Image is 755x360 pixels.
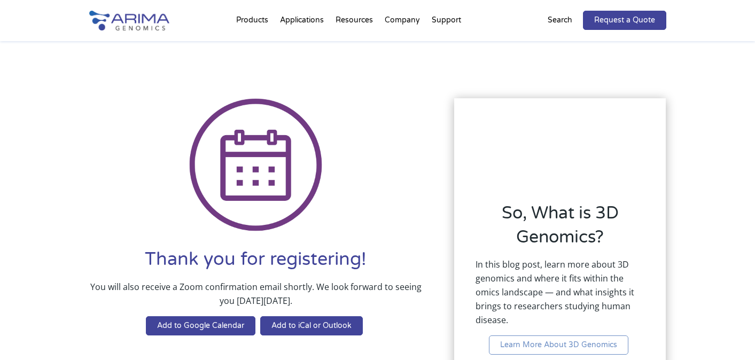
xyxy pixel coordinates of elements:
h1: Thank you for registering! [89,247,423,280]
img: Arima-Genomics-logo [89,11,169,30]
p: You will also receive a Zoom confirmation email shortly. We look forward to seeing you [DATE][DATE]. [89,280,423,316]
img: Icon Calendar [189,98,323,232]
a: Add to iCal or Outlook [260,316,363,335]
a: Learn More About 3D Genomics [489,335,628,355]
h2: So, What is 3D Genomics? [476,201,644,257]
p: Search [548,13,572,27]
a: Add to Google Calendar [146,316,255,335]
p: In this blog post, learn more about 3D genomics and where it fits within the omics landscape — an... [476,257,644,335]
a: Request a Quote [583,11,666,30]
